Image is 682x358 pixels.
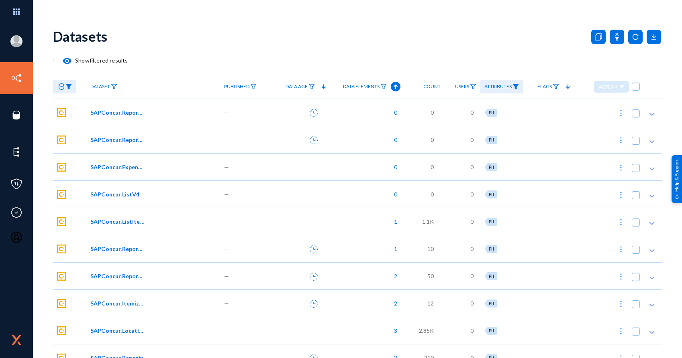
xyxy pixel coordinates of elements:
[489,219,494,224] span: PII
[489,273,494,279] span: PII
[90,245,145,253] span: SAPConcur.ReportComments
[431,190,434,198] span: 0
[10,72,22,84] img: icon-inventory.svg
[250,84,257,89] img: icon-filter.svg
[10,146,22,158] img: icon-elements.svg
[489,164,494,170] span: PII
[343,84,380,89] span: Data Elements
[427,272,434,280] span: 50
[62,56,72,66] mat-icon: visibility
[390,245,397,253] span: 1
[90,272,145,280] span: SAPConcur.ReportDetails
[86,80,121,94] a: Dataset
[470,217,474,226] span: 0
[489,137,494,142] span: PII
[4,3,29,20] img: app launcher
[390,163,397,171] span: 0
[431,136,434,144] span: 0
[617,109,625,117] img: icon-more.svg
[470,136,474,144] span: 0
[224,217,229,226] span: —
[617,245,625,253] img: icon-more.svg
[224,245,229,253] span: —
[427,299,434,307] span: 12
[390,272,397,280] span: 2
[390,190,397,198] span: 0
[617,136,625,144] img: icon-more.svg
[489,110,494,115] span: PII
[224,136,229,144] span: —
[220,80,261,94] a: Published
[480,80,523,94] a: Attributes
[470,190,474,198] span: 0
[470,299,474,307] span: 0
[419,326,434,335] span: 2.85K
[57,326,66,335] img: sapconcur.svg
[90,163,145,171] span: SAPConcur.ExpenseGroupConfigurationPolicyExpenseTypes
[10,231,22,243] img: icon-oauth.svg
[286,84,308,89] span: Data Age
[224,299,229,307] span: —
[422,217,434,226] span: 1.1K
[90,326,145,335] span: SAPConcur.Locations
[224,326,229,335] span: —
[390,217,397,226] span: 1
[10,206,22,218] img: icon-compliance.svg
[617,218,625,226] img: icon-more.svg
[65,84,72,89] img: icon-filter-filled.svg
[537,84,552,89] span: Flags
[10,178,22,190] img: icon-policies.svg
[617,191,625,199] img: icon-more.svg
[57,245,66,253] img: sapconcur.svg
[431,108,434,117] span: 0
[224,272,229,280] span: —
[431,163,434,171] span: 0
[53,57,55,64] span: |
[484,84,512,89] span: Attributes
[10,35,22,47] img: blank-profile-picture.png
[308,84,315,89] img: icon-filter.svg
[390,136,397,144] span: 0
[489,246,494,251] span: PII
[470,326,474,335] span: 0
[617,273,625,281] img: icon-more.svg
[224,163,229,171] span: —
[57,217,66,226] img: sapconcur.svg
[90,84,110,89] span: Dataset
[282,80,319,94] a: Data Age
[427,245,434,253] span: 10
[674,194,680,199] img: help_support.svg
[57,190,66,199] img: sapconcur.svg
[224,190,229,198] span: —
[53,28,108,44] div: Datasets
[10,109,22,121] img: icon-sources.svg
[224,84,249,89] span: Published
[390,299,397,307] span: 2
[57,272,66,281] img: sapconcur.svg
[489,301,494,306] span: PII
[390,108,397,117] span: 0
[339,80,391,94] a: Data Elements
[423,84,441,89] span: Count
[380,84,387,89] img: icon-filter.svg
[55,57,128,64] span: Show filtered results
[90,299,145,307] span: SAPConcur.Itemizations
[90,108,145,117] span: SAPConcur.ReportDetailsExpenseEntryItemization
[672,155,682,203] div: Help & Support
[224,108,229,117] span: —
[57,163,66,172] img: sapconcur.svg
[111,84,117,89] img: icon-filter.svg
[470,163,474,171] span: 0
[617,300,625,308] img: icon-more.svg
[489,328,494,333] span: PII
[57,299,66,308] img: sapconcur.svg
[57,136,66,144] img: sapconcur.svg
[90,136,145,144] span: SAPConcur.ReportDetailsExpenseEntry
[470,245,474,253] span: 0
[470,108,474,117] span: 0
[513,84,519,89] img: icon-filter-filled.svg
[617,164,625,172] img: icon-more.svg
[57,108,66,117] img: sapconcur.svg
[90,190,140,198] span: SAPConcur.ListV4
[553,84,559,89] img: icon-filter.svg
